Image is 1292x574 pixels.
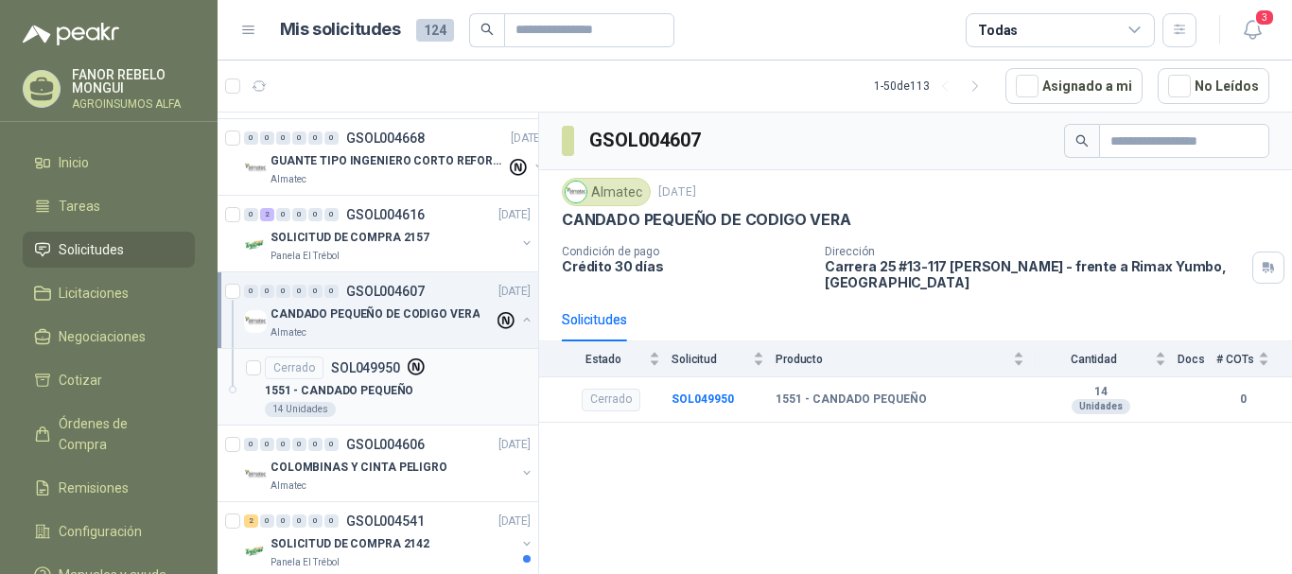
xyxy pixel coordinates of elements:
[23,275,195,311] a: Licitaciones
[271,535,429,553] p: SOLICITUD DE COMPRA 2142
[276,514,290,528] div: 0
[1075,134,1089,148] span: search
[874,71,990,101] div: 1 - 50 de 113
[346,514,425,528] p: GSOL004541
[582,389,640,411] div: Cerrado
[276,131,290,145] div: 0
[1254,9,1275,26] span: 3
[23,319,195,355] a: Negociaciones
[271,152,506,170] p: GUANTE TIPO INGENIERO CORTO REFORZADO
[346,131,425,145] p: GSOL004668
[672,392,734,406] a: SOL049950
[1235,13,1269,47] button: 3
[562,258,810,274] p: Crédito 30 días
[1036,341,1178,376] th: Cantidad
[1216,341,1292,376] th: # COTs
[260,131,274,145] div: 0
[292,285,306,298] div: 0
[1036,385,1166,400] b: 14
[308,285,323,298] div: 0
[1178,341,1216,376] th: Docs
[280,16,401,43] h1: Mis solicitudes
[566,182,586,202] img: Company Logo
[672,341,776,376] th: Solicitud
[978,20,1018,41] div: Todas
[292,131,306,145] div: 0
[539,341,672,376] th: Estado
[1036,353,1151,366] span: Cantidad
[260,208,274,221] div: 2
[271,249,340,264] p: Panela El Trébol
[23,145,195,181] a: Inicio
[324,131,339,145] div: 0
[1005,68,1143,104] button: Asignado a mi
[271,555,340,570] p: Panela El Trébol
[260,438,274,451] div: 0
[23,188,195,224] a: Tareas
[562,245,810,258] p: Condición de pago
[498,513,531,531] p: [DATE]
[72,68,195,95] p: FANOR REBELO MONGUI
[276,438,290,451] div: 0
[244,438,258,451] div: 0
[23,232,195,268] a: Solicitudes
[244,463,267,486] img: Company Logo
[825,258,1245,290] p: Carrera 25 #13-117 [PERSON_NAME] - frente a Rimax Yumbo , [GEOGRAPHIC_DATA]
[416,19,454,42] span: 124
[308,514,323,528] div: 0
[271,172,306,187] p: Almatec
[23,406,195,462] a: Órdenes de Compra
[271,229,429,247] p: SOLICITUD DE COMPRA 2157
[59,326,146,347] span: Negociaciones
[23,23,119,45] img: Logo peakr
[244,433,534,494] a: 0 0 0 0 0 0 GSOL004606[DATE] Company LogoCOLOMBINAS Y CINTA PELIGROAlmatec
[59,478,129,498] span: Remisiones
[1072,399,1130,414] div: Unidades
[72,98,195,110] p: AGROINSUMOS ALFA
[776,353,1009,366] span: Producto
[265,402,336,417] div: 14 Unidades
[23,470,195,506] a: Remisiones
[562,353,645,366] span: Estado
[672,353,749,366] span: Solicitud
[59,521,142,542] span: Configuración
[562,309,627,330] div: Solicitudes
[324,208,339,221] div: 0
[346,438,425,451] p: GSOL004606
[244,285,258,298] div: 0
[244,131,258,145] div: 0
[244,234,267,256] img: Company Logo
[346,285,425,298] p: GSOL004607
[271,459,447,477] p: COLOMBINAS Y CINTA PELIGRO
[776,341,1036,376] th: Producto
[776,392,927,408] b: 1551 - CANDADO PEQUEÑO
[1216,353,1254,366] span: # COTs
[265,382,413,400] p: 1551 - CANDADO PEQUEÑO
[244,157,267,180] img: Company Logo
[260,514,274,528] div: 0
[244,127,547,187] a: 0 0 0 0 0 0 GSOL004668[DATE] Company LogoGUANTE TIPO INGENIERO CORTO REFORZADOAlmatec
[589,126,704,155] h3: GSOL004607
[658,183,696,201] p: [DATE]
[292,438,306,451] div: 0
[244,203,534,264] a: 0 2 0 0 0 0 GSOL004616[DATE] Company LogoSOLICITUD DE COMPRA 2157Panela El Trébol
[1158,68,1269,104] button: No Leídos
[308,208,323,221] div: 0
[59,370,102,391] span: Cotizar
[244,310,267,333] img: Company Logo
[498,206,531,224] p: [DATE]
[308,131,323,145] div: 0
[276,285,290,298] div: 0
[244,510,534,570] a: 2 0 0 0 0 0 GSOL004541[DATE] Company LogoSOLICITUD DE COMPRA 2142Panela El Trébol
[59,152,89,173] span: Inicio
[324,514,339,528] div: 0
[562,210,851,230] p: CANDADO PEQUEÑO DE CODIGO VERA
[308,438,323,451] div: 0
[244,540,267,563] img: Company Logo
[23,513,195,549] a: Configuración
[276,208,290,221] div: 0
[346,208,425,221] p: GSOL004616
[218,349,538,426] a: CerradoSOL0499501551 - CANDADO PEQUEÑO14 Unidades
[271,325,306,340] p: Almatec
[59,196,100,217] span: Tareas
